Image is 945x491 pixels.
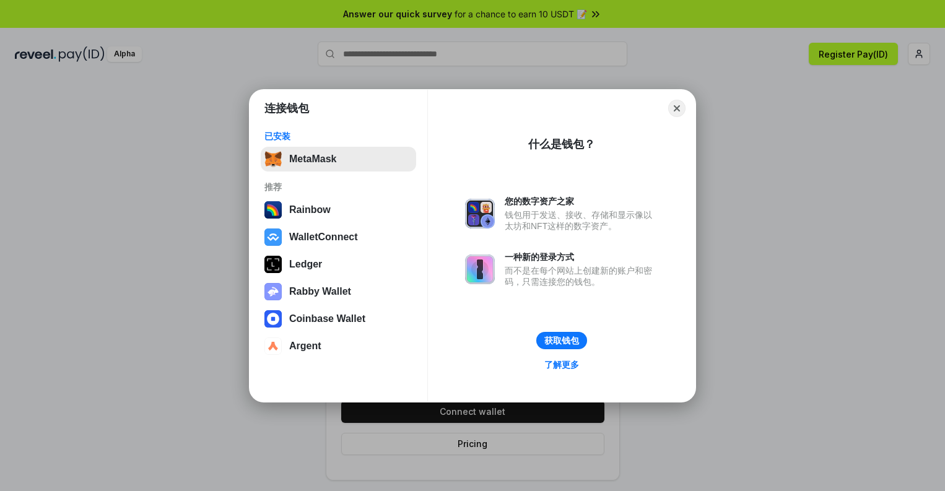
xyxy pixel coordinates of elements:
div: 而不是在每个网站上创建新的账户和密码，只需连接您的钱包。 [505,265,658,287]
button: MetaMask [261,147,416,172]
img: svg+xml,%3Csvg%20width%3D%2228%22%20height%3D%2228%22%20viewBox%3D%220%200%2028%2028%22%20fill%3D... [264,228,282,246]
img: svg+xml,%3Csvg%20xmlns%3D%22http%3A%2F%2Fwww.w3.org%2F2000%2Fsvg%22%20fill%3D%22none%22%20viewBox... [264,283,282,300]
div: 推荐 [264,181,412,193]
button: WalletConnect [261,225,416,250]
div: Ledger [289,259,322,270]
img: svg+xml,%3Csvg%20xmlns%3D%22http%3A%2F%2Fwww.w3.org%2F2000%2Fsvg%22%20width%3D%2228%22%20height%3... [264,256,282,273]
div: 您的数字资产之家 [505,196,658,207]
div: 获取钱包 [544,335,579,346]
div: 了解更多 [544,359,579,370]
img: svg+xml,%3Csvg%20width%3D%2228%22%20height%3D%2228%22%20viewBox%3D%220%200%2028%2028%22%20fill%3D... [264,310,282,328]
div: 钱包用于发送、接收、存储和显示像以太坊和NFT这样的数字资产。 [505,209,658,232]
div: 什么是钱包？ [528,137,595,152]
button: Close [668,100,686,117]
button: 获取钱包 [536,332,587,349]
div: 已安装 [264,131,412,142]
a: 了解更多 [537,357,586,373]
button: Ledger [261,252,416,277]
div: Argent [289,341,321,352]
img: svg+xml,%3Csvg%20fill%3D%22none%22%20height%3D%2233%22%20viewBox%3D%220%200%2035%2033%22%20width%... [264,150,282,168]
img: svg+xml,%3Csvg%20width%3D%2228%22%20height%3D%2228%22%20viewBox%3D%220%200%2028%2028%22%20fill%3D... [264,337,282,355]
img: svg+xml,%3Csvg%20xmlns%3D%22http%3A%2F%2Fwww.w3.org%2F2000%2Fsvg%22%20fill%3D%22none%22%20viewBox... [465,199,495,228]
button: Coinbase Wallet [261,306,416,331]
div: Rabby Wallet [289,286,351,297]
img: svg+xml,%3Csvg%20xmlns%3D%22http%3A%2F%2Fwww.w3.org%2F2000%2Fsvg%22%20fill%3D%22none%22%20viewBox... [465,254,495,284]
div: WalletConnect [289,232,358,243]
img: svg+xml,%3Csvg%20width%3D%22120%22%20height%3D%22120%22%20viewBox%3D%220%200%20120%20120%22%20fil... [264,201,282,219]
button: Argent [261,334,416,358]
div: 一种新的登录方式 [505,251,658,263]
div: MetaMask [289,154,336,165]
button: Rainbow [261,198,416,222]
h1: 连接钱包 [264,101,309,116]
button: Rabby Wallet [261,279,416,304]
div: Rainbow [289,204,331,215]
div: Coinbase Wallet [289,313,365,324]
